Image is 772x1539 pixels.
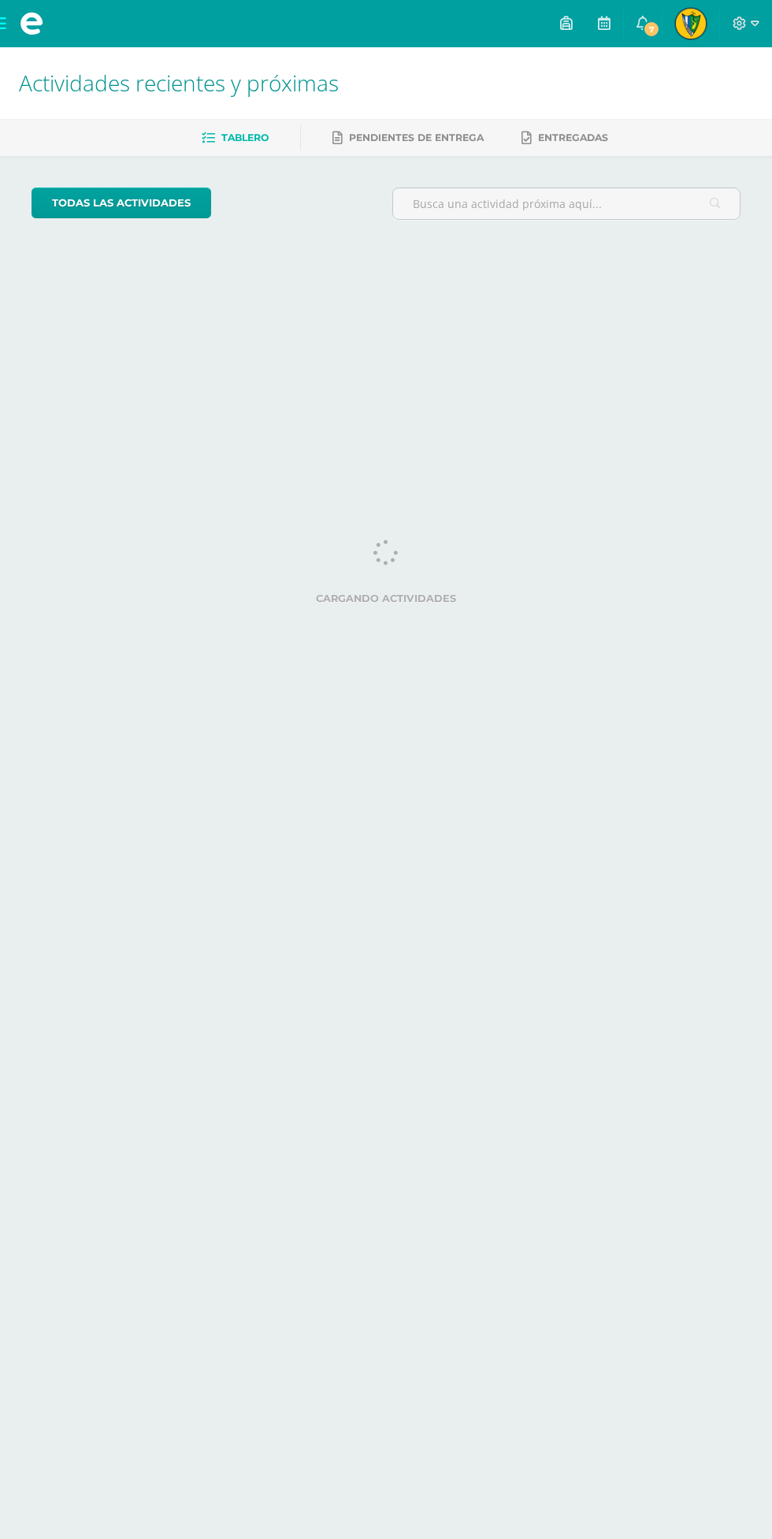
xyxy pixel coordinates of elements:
a: Pendientes de entrega [332,125,484,151]
input: Busca una actividad próxima aquí... [393,188,740,219]
a: todas las Actividades [32,188,211,218]
span: Tablero [221,132,269,143]
span: Entregadas [538,132,608,143]
a: Tablero [202,125,269,151]
span: Actividades recientes y próximas [19,68,339,98]
img: 66b578f2ac8d6e925eb783f443b10c86.png [675,8,707,39]
a: Entregadas [521,125,608,151]
label: Cargando actividades [32,593,740,604]
span: Pendientes de entrega [349,132,484,143]
span: 7 [643,20,660,38]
